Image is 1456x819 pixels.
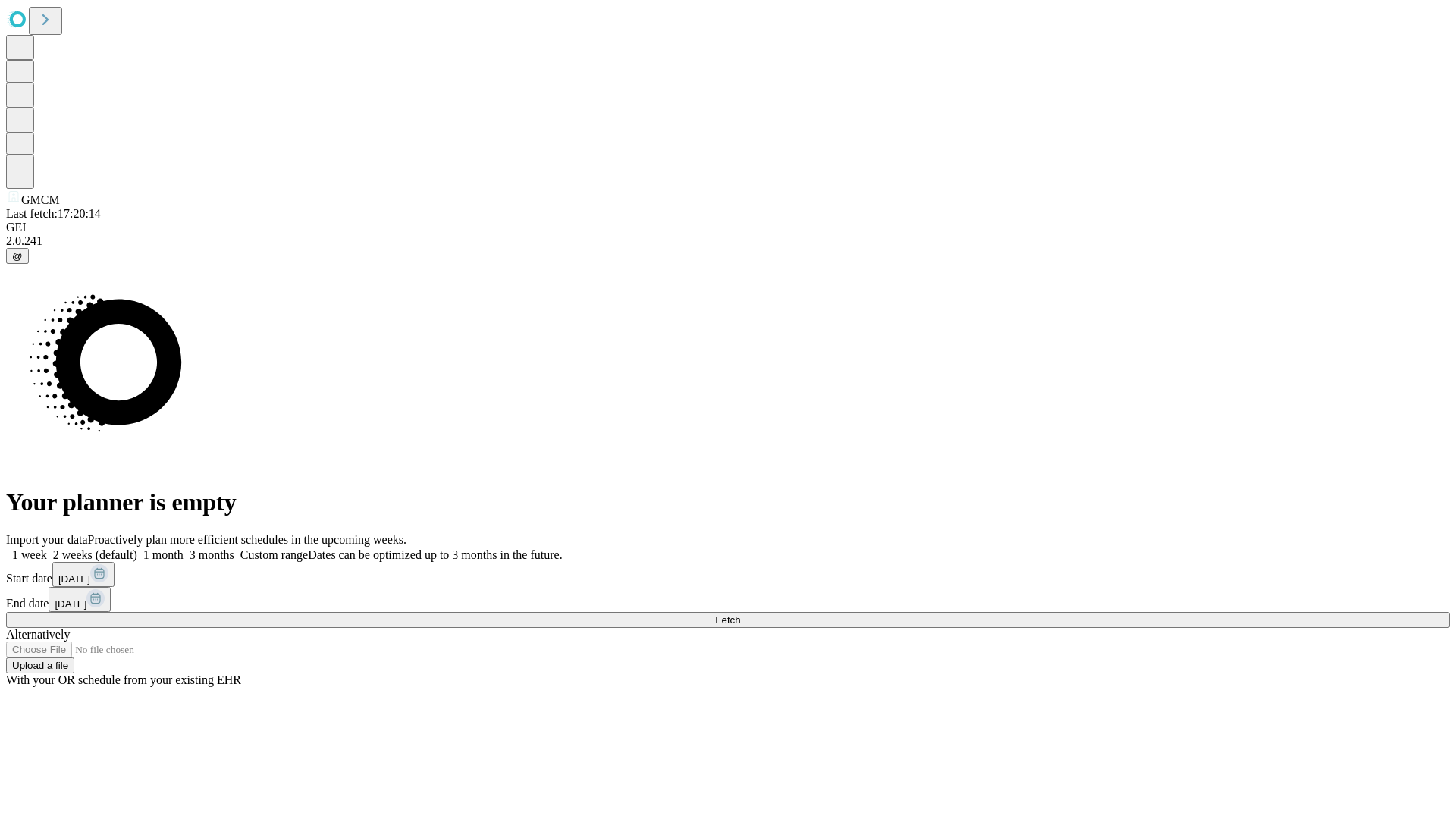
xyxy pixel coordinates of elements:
[190,548,234,561] span: 3 months
[6,612,1450,628] button: Fetch
[6,221,1450,234] div: GEI
[6,234,1450,248] div: 2.0.241
[58,573,90,585] span: [DATE]
[6,628,70,641] span: Alternatively
[55,598,86,610] span: [DATE]
[21,193,60,206] span: GMCM
[308,548,562,561] span: Dates can be optimized up to 3 months in the future.
[6,488,1450,516] h1: Your planner is empty
[6,533,88,546] span: Import your data
[49,587,111,612] button: [DATE]
[715,614,740,626] span: Fetch
[52,562,115,587] button: [DATE]
[6,207,101,220] span: Last fetch: 17:20:14
[240,548,308,561] span: Custom range
[6,657,74,673] button: Upload a file
[53,548,137,561] span: 2 weeks (default)
[6,248,29,264] button: @
[143,548,184,561] span: 1 month
[6,587,1450,612] div: End date
[6,562,1450,587] div: Start date
[12,250,23,262] span: @
[88,533,406,546] span: Proactively plan more efficient schedules in the upcoming weeks.
[6,673,241,686] span: With your OR schedule from your existing EHR
[12,548,47,561] span: 1 week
